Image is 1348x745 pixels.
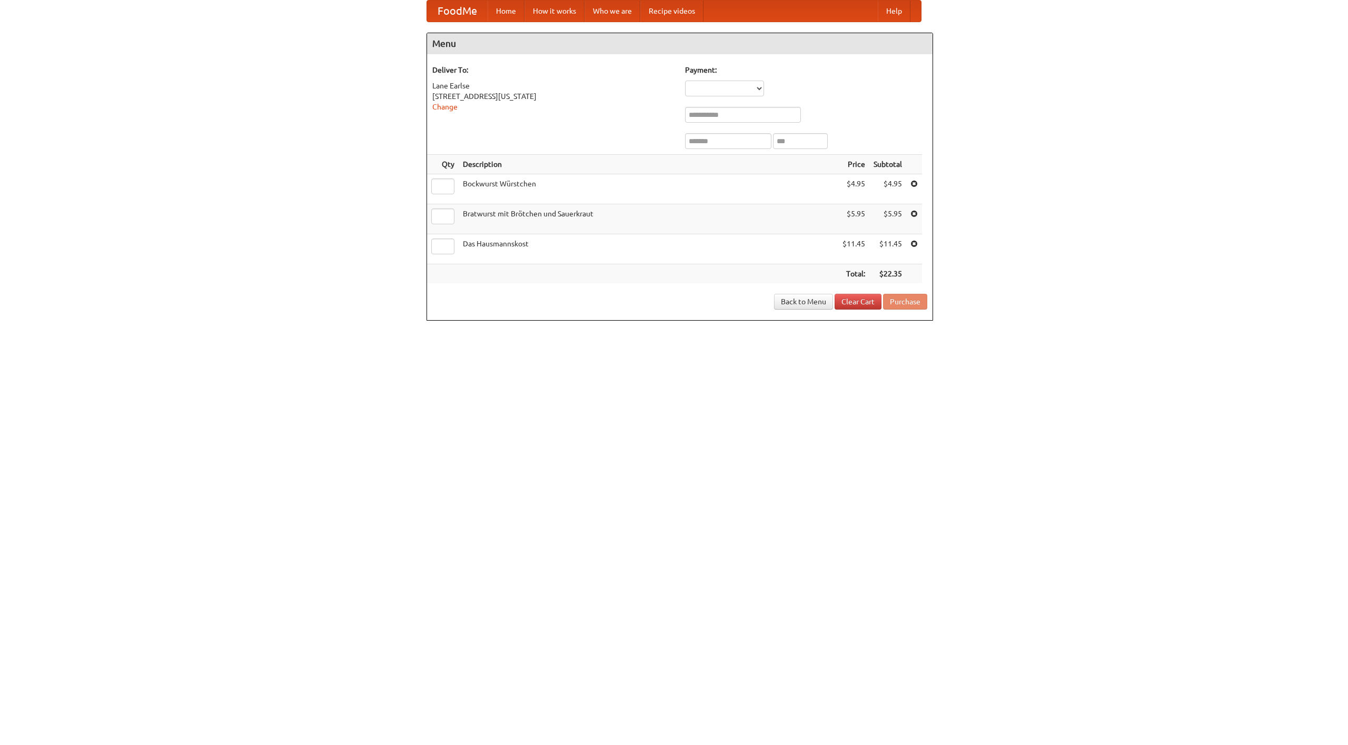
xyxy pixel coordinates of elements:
[488,1,524,22] a: Home
[685,65,927,75] h5: Payment:
[869,204,906,234] td: $5.95
[584,1,640,22] a: Who we are
[774,294,833,310] a: Back to Menu
[459,234,838,264] td: Das Hausmannskost
[427,1,488,22] a: FoodMe
[459,174,838,204] td: Bockwurst Würstchen
[427,33,933,54] h4: Menu
[427,155,459,174] th: Qty
[883,294,927,310] button: Purchase
[835,294,881,310] a: Clear Cart
[432,91,675,102] div: [STREET_ADDRESS][US_STATE]
[838,234,869,264] td: $11.45
[432,103,458,111] a: Change
[432,81,675,91] div: Lane Earlse
[838,174,869,204] td: $4.95
[459,204,838,234] td: Bratwurst mit Brötchen und Sauerkraut
[869,155,906,174] th: Subtotal
[524,1,584,22] a: How it works
[869,264,906,284] th: $22.35
[640,1,703,22] a: Recipe videos
[459,155,838,174] th: Description
[838,264,869,284] th: Total:
[432,65,675,75] h5: Deliver To:
[869,174,906,204] td: $4.95
[869,234,906,264] td: $11.45
[878,1,910,22] a: Help
[838,204,869,234] td: $5.95
[838,155,869,174] th: Price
